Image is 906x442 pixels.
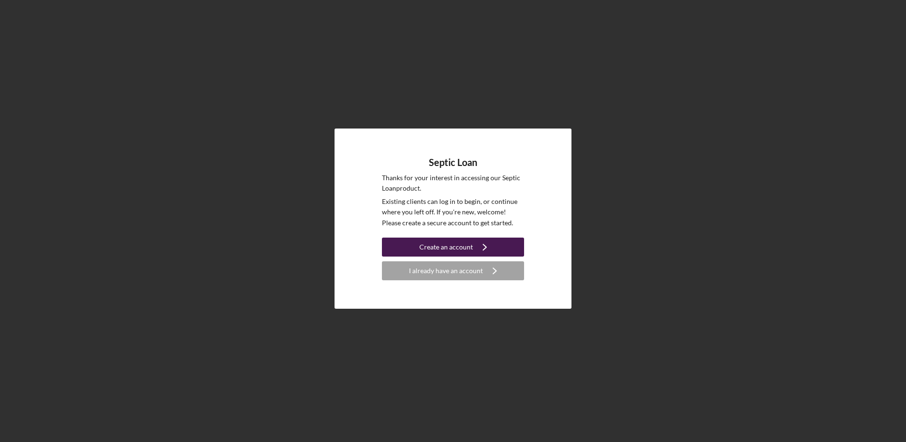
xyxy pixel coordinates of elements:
[382,173,524,194] p: Thanks for your interest in accessing our Septic Loan product.
[382,238,524,259] a: Create an account
[429,157,477,168] h4: Septic Loan
[419,238,473,257] div: Create an account
[382,238,524,257] button: Create an account
[382,261,524,280] button: I already have an account
[409,261,483,280] div: I already have an account
[382,196,524,228] p: Existing clients can log in to begin, or continue where you left off. If you're new, welcome! Ple...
